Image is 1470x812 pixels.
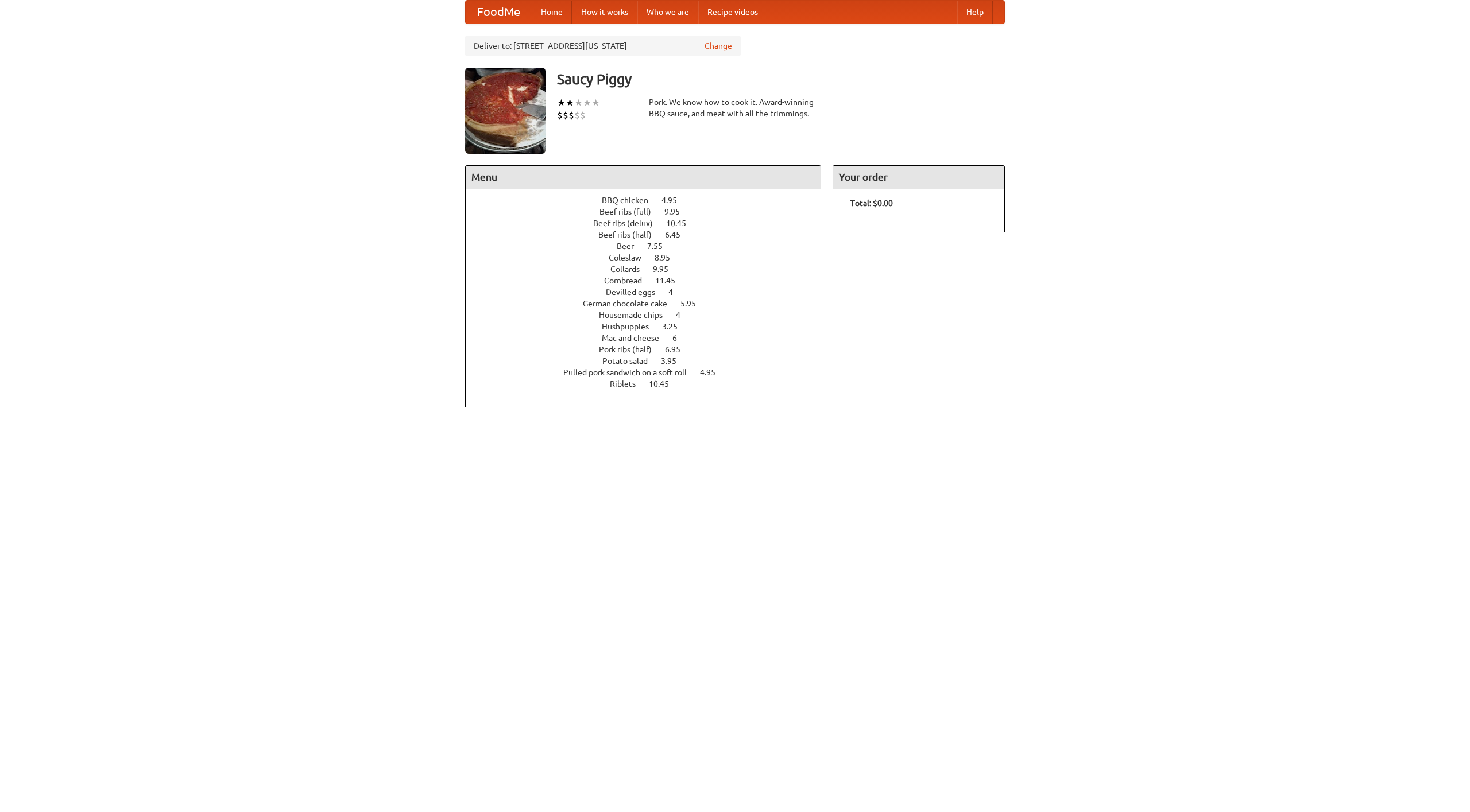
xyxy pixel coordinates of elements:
a: BBQ chicken 4.95 [602,196,698,205]
span: 6 [672,333,688,343]
span: 9.95 [664,207,691,216]
a: Collards 9.95 [610,265,690,274]
a: Hushpuppies 3.25 [602,322,699,331]
span: 6.95 [665,345,692,354]
span: 3.25 [662,322,689,331]
a: Devilled eggs 4 [606,287,694,297]
span: 4.95 [661,196,688,205]
a: How it works [572,1,637,24]
div: Deliver to: [STREET_ADDRESS][US_STATE] [465,36,741,56]
span: BBQ chicken [602,196,660,205]
a: Home [532,1,572,24]
span: Hushpuppies [602,322,660,331]
span: Potato salad [602,356,659,366]
li: ★ [557,96,566,109]
span: 5.95 [680,299,707,308]
span: Devilled eggs [606,287,667,297]
span: German chocolate cake [583,299,679,308]
span: Pork ribs (half) [599,345,663,354]
li: ★ [591,96,600,109]
li: $ [568,109,574,122]
a: Potato salad 3.95 [602,356,698,366]
span: Pulled pork sandwich on a soft roll [563,368,698,377]
span: 8.95 [655,253,682,262]
h3: Saucy Piggy [557,68,1005,91]
a: Pork ribs (half) 6.95 [599,345,702,354]
a: Cornbread 11.45 [604,276,697,285]
h4: Menu [466,166,821,189]
img: angular.jpg [465,68,546,154]
span: Mac and cheese [602,333,671,343]
span: Coleslaw [609,253,653,262]
a: Recipe videos [698,1,767,24]
span: 10.45 [666,219,698,228]
a: Riblets 10.45 [610,379,690,388]
span: 3.95 [661,356,688,366]
a: Change [705,40,732,52]
span: 11.45 [655,276,687,285]
li: $ [563,109,568,122]
a: Help [957,1,993,24]
span: Beer [617,242,645,251]
li: $ [574,109,580,122]
a: Beef ribs (half) 6.45 [598,230,702,239]
a: Beef ribs (full) 9.95 [599,207,701,216]
a: FoodMe [466,1,532,24]
span: 4 [676,310,692,320]
span: 4.95 [700,368,727,377]
span: Beef ribs (half) [598,230,663,239]
span: Beef ribs (full) [599,207,663,216]
h4: Your order [833,166,1004,189]
a: Beer 7.55 [617,242,684,251]
a: Pulled pork sandwich on a soft roll 4.95 [563,368,737,377]
span: 9.95 [653,265,680,274]
li: $ [580,109,586,122]
span: Beef ribs (delux) [593,219,664,228]
span: Collards [610,265,651,274]
a: Beef ribs (delux) 10.45 [593,219,707,228]
span: 10.45 [649,379,680,388]
li: $ [557,109,563,122]
span: Riblets [610,379,647,388]
div: Pork. We know how to cook it. Award-winning BBQ sauce, and meat with all the trimmings. [649,96,821,119]
span: 4 [668,287,684,297]
span: Cornbread [604,276,653,285]
span: 6.45 [665,230,692,239]
span: 7.55 [647,242,674,251]
b: Total: $0.00 [850,199,893,208]
li: ★ [574,96,583,109]
li: ★ [566,96,574,109]
a: Housemade chips 4 [599,310,702,320]
a: Who we are [637,1,698,24]
span: Housemade chips [599,310,674,320]
a: German chocolate cake 5.95 [583,299,717,308]
a: Mac and cheese 6 [602,333,698,343]
li: ★ [583,96,591,109]
a: Coleslaw 8.95 [609,253,691,262]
